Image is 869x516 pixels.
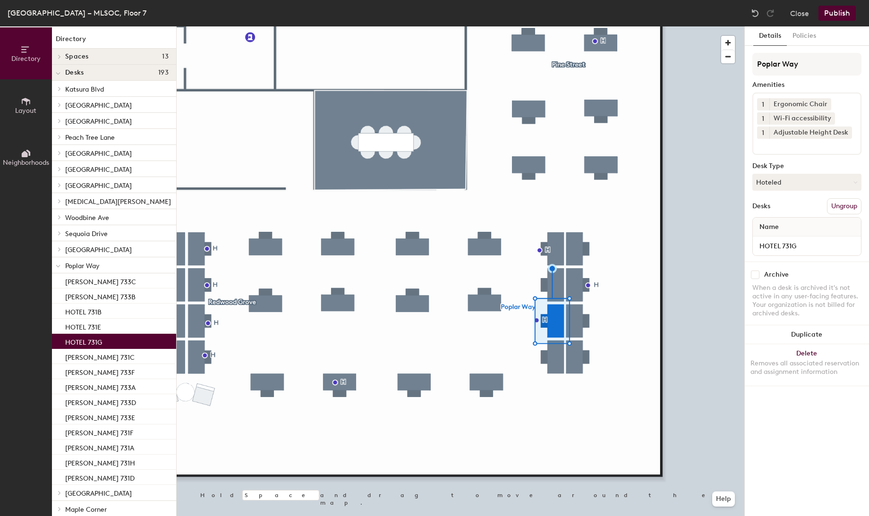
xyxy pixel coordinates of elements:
[752,284,861,318] div: When a desk is archived it's not active in any user-facing features. Your organization is not bil...
[753,26,787,46] button: Details
[762,128,765,138] span: 1
[769,98,831,110] div: Ergonomic Chair
[65,198,171,206] span: [MEDICAL_DATA][PERSON_NAME]
[65,336,102,347] p: HOTEL 731G
[65,85,104,93] span: Katsura Blvd
[769,127,852,139] div: Adjustable Height Desk
[65,381,136,392] p: [PERSON_NAME] 733A
[65,411,135,422] p: [PERSON_NAME] 733E
[750,8,760,18] img: Undo
[65,134,115,142] span: Peach Tree Lane
[65,321,101,331] p: HOTEL 731E
[745,325,869,344] button: Duplicate
[65,506,107,514] span: Maple Corner
[65,305,102,316] p: HOTEL 731B
[162,53,169,60] span: 13
[65,351,135,362] p: [PERSON_NAME] 731C
[65,275,136,286] p: [PERSON_NAME] 733C
[65,150,132,158] span: [GEOGRAPHIC_DATA]
[757,112,769,125] button: 1
[757,127,769,139] button: 1
[3,159,49,167] span: Neighborhoods
[65,472,135,482] p: [PERSON_NAME] 731D
[766,8,775,18] img: Redo
[65,166,132,174] span: [GEOGRAPHIC_DATA]
[65,441,134,452] p: [PERSON_NAME] 731A
[769,112,835,125] div: Wi-Fi accessibility
[762,100,765,110] span: 1
[764,271,789,279] div: Archive
[790,6,809,21] button: Close
[750,359,863,376] div: Removes all associated reservation and assignment information
[65,69,84,76] span: Desks
[11,55,41,63] span: Directory
[787,26,822,46] button: Policies
[827,198,861,214] button: Ungroup
[65,290,136,301] p: [PERSON_NAME] 733B
[65,490,132,498] span: [GEOGRAPHIC_DATA]
[16,107,37,115] span: Layout
[755,219,784,236] span: Name
[755,239,859,253] input: Unnamed desk
[752,162,861,170] div: Desk Type
[65,53,89,60] span: Spaces
[745,344,869,386] button: DeleteRemoves all associated reservation and assignment information
[757,98,769,110] button: 1
[818,6,856,21] button: Publish
[52,34,176,49] h1: Directory
[712,491,735,507] button: Help
[65,426,133,437] p: [PERSON_NAME] 731F
[65,262,100,270] span: Poplar Way
[752,174,861,191] button: Hoteled
[65,366,135,377] p: [PERSON_NAME] 733F
[65,102,132,110] span: [GEOGRAPHIC_DATA]
[65,246,132,254] span: [GEOGRAPHIC_DATA]
[65,118,132,126] span: [GEOGRAPHIC_DATA]
[158,69,169,76] span: 193
[65,396,136,407] p: [PERSON_NAME] 733D
[762,114,765,124] span: 1
[65,182,132,190] span: [GEOGRAPHIC_DATA]
[8,7,146,19] div: [GEOGRAPHIC_DATA] – MLSOC, Floor 7
[65,214,109,222] span: Woodbine Ave
[65,230,108,238] span: Sequoia Drive
[65,457,135,467] p: [PERSON_NAME] 731H
[752,203,770,210] div: Desks
[752,81,861,89] div: Amenities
